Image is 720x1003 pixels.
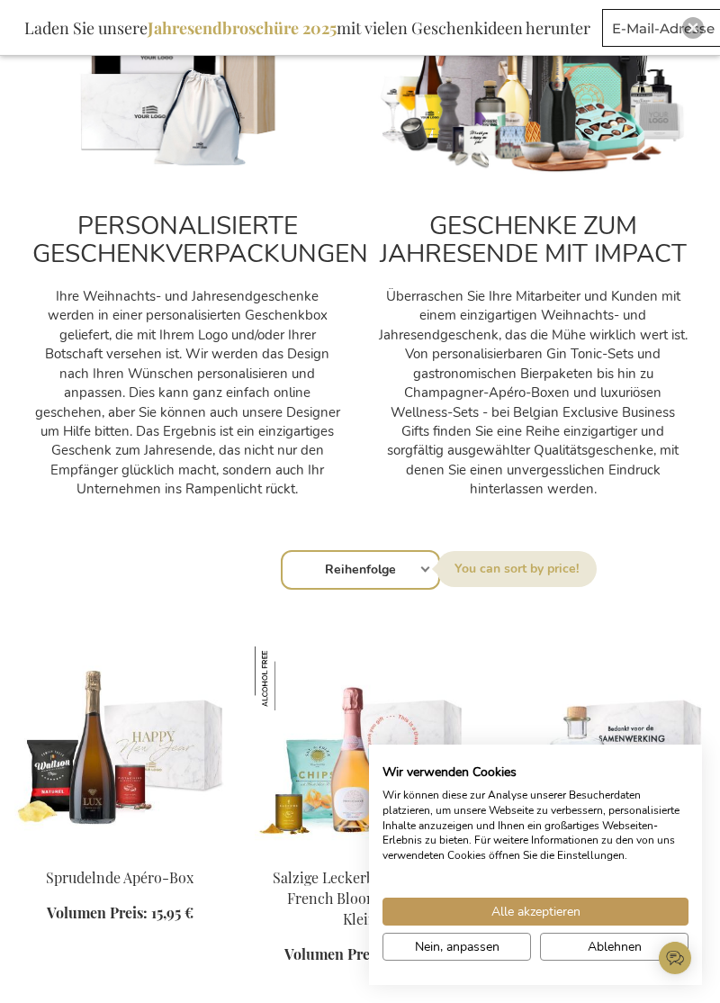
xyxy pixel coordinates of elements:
img: Salzige Leckerbissen Box - French Bloom Le Rosé Klein [255,646,319,710]
img: Sparkling Apero Box [14,646,226,858]
a: Sparkling Apero Box [14,845,226,863]
h2: PERSONALISIERTE GESCHENKVERPACKUNGEN [32,212,342,268]
label: Sortieren nach [436,551,597,587]
a: Volumen Preis: 15,95 € [47,903,193,924]
span: 15,95 € [151,903,193,922]
p: Ihre Weihnachts- und Jahresendgeschenke werden in einer personalisierten Geschenkbox geliefert, d... [32,287,342,500]
span: Volumen Preis: [284,944,385,963]
p: Überraschen Sie Ihre Mitarbeiter und Kunden mit einem einzigartigen Weihnachts- und Jahresendgesc... [378,287,688,500]
div: Close [682,17,704,39]
img: Close [688,23,698,33]
span: Volumen Preis: [47,903,148,922]
img: Salty Treats Box - French Bloom Le Rose Small [255,646,466,858]
a: Sprudelnde Apéro-Box [46,868,193,887]
a: Salty Treats Box - French Bloom Le Rose Small Salzige Leckerbissen Box - French Bloom Le Rosé Klein [255,845,466,863]
iframe: belco-activator-frame [648,931,702,985]
div: Laden Sie unsere mit vielen Geschenkideen herunter [16,9,598,47]
span: Alle akzeptieren [491,902,580,921]
h2: GESCHENKE ZUM JAHRESENDE MIT IMPACT [378,212,688,268]
button: Alle verweigern cookies [540,933,688,961]
button: cookie Einstellungen anpassen [382,933,531,961]
span: Ablehnen [588,937,642,956]
h2: Wir verwenden Cookies [382,764,688,781]
a: Salzige Leckerbissen Box - French Bloom Le Rosé Klein [273,868,446,928]
p: Wir können diese zur Analyse unserer Besucherdaten platzieren, um unsere Webseite zu verbessern, ... [382,788,688,863]
b: Jahresendbroschüre 2025 [148,17,337,39]
button: Akzeptieren Sie alle cookies [382,898,688,926]
img: GEPERSONALISEERDE GIN TONIC COCKTAIL SET [494,646,706,858]
span: Nein, anpassen [415,937,499,956]
a: Volumen Preis: 29,65 € [284,944,435,965]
